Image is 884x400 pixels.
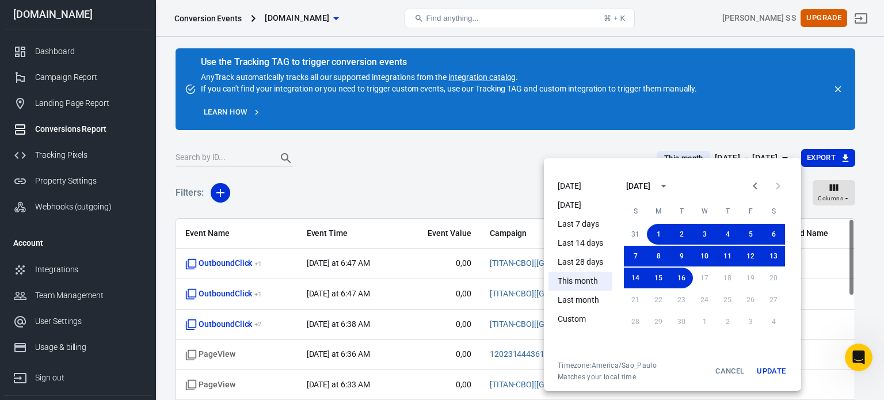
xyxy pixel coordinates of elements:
[647,224,670,245] button: 1
[671,200,692,223] span: Tuesday
[548,272,612,291] li: This month
[648,200,669,223] span: Monday
[739,246,762,266] button: 12
[647,246,670,266] button: 8
[548,196,612,215] li: [DATE]
[625,200,646,223] span: Sunday
[762,246,785,266] button: 13
[624,268,647,288] button: 14
[744,174,767,197] button: Previous month
[739,224,762,245] button: 5
[548,215,612,234] li: Last 7 days
[711,361,748,382] button: Cancel
[670,268,693,288] button: 16
[763,200,784,223] span: Saturday
[845,344,872,371] iframe: Intercom live chat
[558,372,657,382] span: Matches your local time
[670,246,693,266] button: 9
[716,246,739,266] button: 11
[762,224,785,245] button: 6
[740,200,761,223] span: Friday
[693,224,716,245] button: 3
[694,200,715,223] span: Wednesday
[693,246,716,266] button: 10
[624,246,647,266] button: 7
[558,361,657,370] div: Timezone: America/Sao_Paulo
[548,253,612,272] li: Last 28 days
[753,361,790,382] button: Update
[548,234,612,253] li: Last 14 days
[670,224,693,245] button: 2
[654,176,673,196] button: calendar view is open, switch to year view
[716,224,739,245] button: 4
[548,310,612,329] li: Custom
[548,291,612,310] li: Last month
[626,180,650,192] div: [DATE]
[717,200,738,223] span: Thursday
[647,268,670,288] button: 15
[548,177,612,196] li: [DATE]
[624,224,647,245] button: 31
